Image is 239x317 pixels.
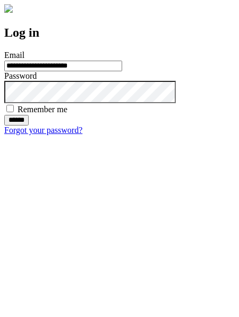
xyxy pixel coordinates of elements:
[18,105,67,114] label: Remember me
[4,51,24,60] label: Email
[4,126,82,135] a: Forgot your password?
[4,71,37,80] label: Password
[4,26,235,40] h2: Log in
[4,4,13,13] img: logo-4e3dc11c47720685a147b03b5a06dd966a58ff35d612b21f08c02c0306f2b779.png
